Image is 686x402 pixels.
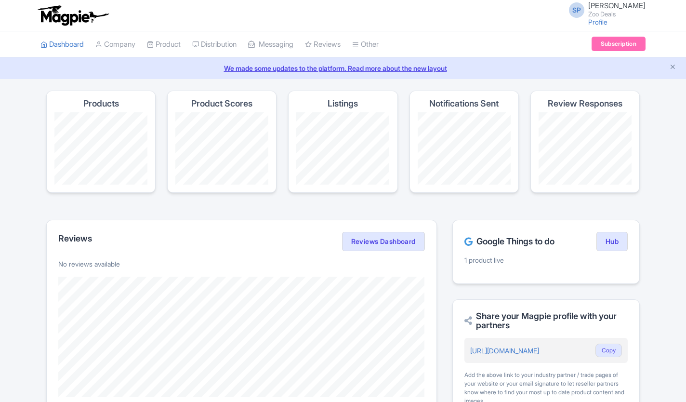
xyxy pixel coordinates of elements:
[191,99,252,108] h4: Product Scores
[36,5,110,26] img: logo-ab69f6fb50320c5b225c76a69d11143b.png
[58,259,425,269] p: No reviews available
[83,99,119,108] h4: Products
[588,18,607,26] a: Profile
[429,99,499,108] h4: Notifications Sent
[595,344,622,357] button: Copy
[305,31,341,58] a: Reviews
[40,31,84,58] a: Dashboard
[464,255,628,265] p: 1 product live
[248,31,293,58] a: Messaging
[6,63,680,73] a: We made some updates to the platform. Read more about the new layout
[569,2,584,18] span: SP
[352,31,379,58] a: Other
[95,31,135,58] a: Company
[192,31,237,58] a: Distribution
[596,232,628,251] a: Hub
[563,2,646,17] a: SP [PERSON_NAME] Zoo Deals
[592,37,646,51] a: Subscription
[548,99,622,108] h4: Review Responses
[58,234,92,243] h2: Reviews
[588,11,646,17] small: Zoo Deals
[470,347,539,355] a: [URL][DOMAIN_NAME]
[328,99,358,108] h4: Listings
[464,311,628,331] h2: Share your Magpie profile with your partners
[342,232,425,251] a: Reviews Dashboard
[147,31,181,58] a: Product
[588,1,646,10] span: [PERSON_NAME]
[669,62,676,73] button: Close announcement
[464,237,554,246] h2: Google Things to do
